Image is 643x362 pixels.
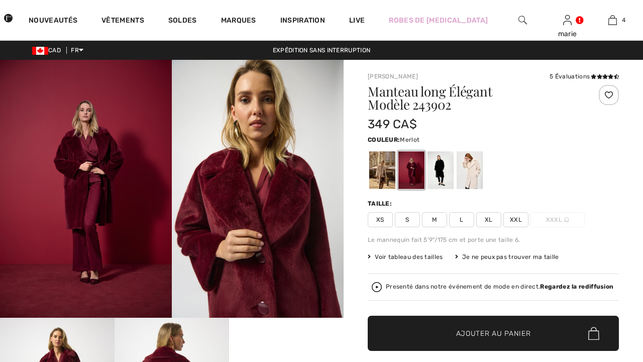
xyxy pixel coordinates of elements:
[530,212,585,227] span: XXXL
[368,316,619,351] button: Ajouter au panier
[71,47,83,54] span: FR
[427,151,454,189] div: Noir
[563,15,572,25] a: Se connecter
[389,15,488,26] a: Robes de [MEDICAL_DATA]
[395,212,420,227] span: S
[476,212,501,227] span: XL
[368,199,394,208] div: Taille:
[32,47,48,55] img: Canadian Dollar
[518,14,527,26] img: recherche
[368,136,400,143] span: Couleur:
[540,283,613,290] strong: Regardez la rediffusion
[368,73,418,80] a: [PERSON_NAME]
[368,252,443,261] span: Voir tableau des tailles
[622,16,625,25] span: 4
[456,328,531,339] span: Ajouter au panier
[386,284,613,290] div: Presenté dans notre événement de mode en direct.
[422,212,447,227] span: M
[221,16,256,27] a: Marques
[4,8,13,28] img: 1ère Avenue
[449,212,474,227] span: L
[550,72,619,81] div: 5 Évaluations
[503,212,528,227] span: XXL
[457,151,483,189] div: Creme
[368,212,393,227] span: XS
[400,136,419,143] span: Merlot
[172,60,344,318] img: Manteau Long &Eacute;l&eacute;gant mod&egrave;le 243902. 2
[280,16,325,27] span: Inspiration
[372,282,382,292] img: Regardez la rediffusion
[101,16,144,27] a: Vêtements
[368,117,417,131] span: 349 CA$
[564,217,569,222] img: ring-m.svg
[368,235,619,244] div: Le mannequin fait 5'9"/175 cm et porte une taille 6.
[368,85,577,111] h1: Manteau long Élégant Modèle 243902
[588,327,599,340] img: Bag.svg
[168,16,197,27] a: Soldes
[546,29,590,39] div: marie
[398,151,424,189] div: Merlot
[608,14,617,26] img: Mon panier
[563,14,572,26] img: Mes infos
[369,151,395,189] div: Almond
[32,47,65,54] span: CAD
[349,15,365,26] a: Live
[455,252,559,261] div: Je ne peux pas trouver ma taille
[590,14,634,26] a: 4
[29,16,77,27] a: Nouveautés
